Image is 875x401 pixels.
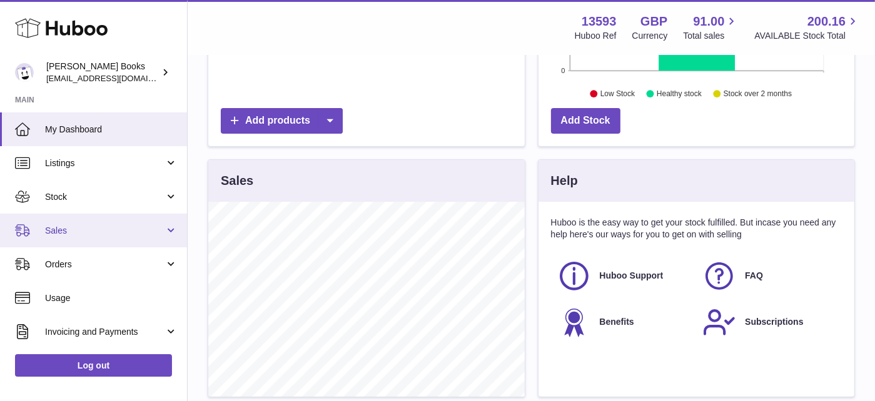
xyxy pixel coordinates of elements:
[745,316,803,328] span: Subscriptions
[561,67,565,74] text: 0
[557,305,690,339] a: Benefits
[557,259,690,293] a: Huboo Support
[582,13,617,30] strong: 13593
[45,292,178,304] span: Usage
[15,63,34,82] img: info@troybooks.co.uk
[551,172,578,189] h3: Help
[551,108,620,134] a: Add Stock
[46,73,184,83] span: [EMAIL_ADDRESS][DOMAIN_NAME]
[45,157,164,169] span: Listings
[46,61,159,84] div: [PERSON_NAME] Books
[683,30,739,42] span: Total sales
[754,30,860,42] span: AVAILABLE Stock Total
[221,172,253,189] h3: Sales
[45,124,178,136] span: My Dashboard
[221,108,343,134] a: Add products
[551,217,842,240] p: Huboo is the easy way to get your stock fulfilled. But incase you need any help here's our ways f...
[754,13,860,42] a: 200.16 AVAILABLE Stock Total
[683,13,739,42] a: 91.00 Total sales
[45,225,164,237] span: Sales
[575,30,617,42] div: Huboo Ref
[45,259,164,270] span: Orders
[600,270,664,282] span: Huboo Support
[702,259,836,293] a: FAQ
[807,13,846,30] span: 200.16
[45,326,164,338] span: Invoicing and Payments
[702,305,836,339] a: Subscriptions
[15,354,172,377] a: Log out
[600,316,634,328] span: Benefits
[724,89,792,98] text: Stock over 2 months
[45,191,164,203] span: Stock
[632,30,668,42] div: Currency
[693,13,724,30] span: 91.00
[600,89,635,98] text: Low Stock
[745,270,763,282] span: FAQ
[640,13,667,30] strong: GBP
[657,89,702,98] text: Healthy stock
